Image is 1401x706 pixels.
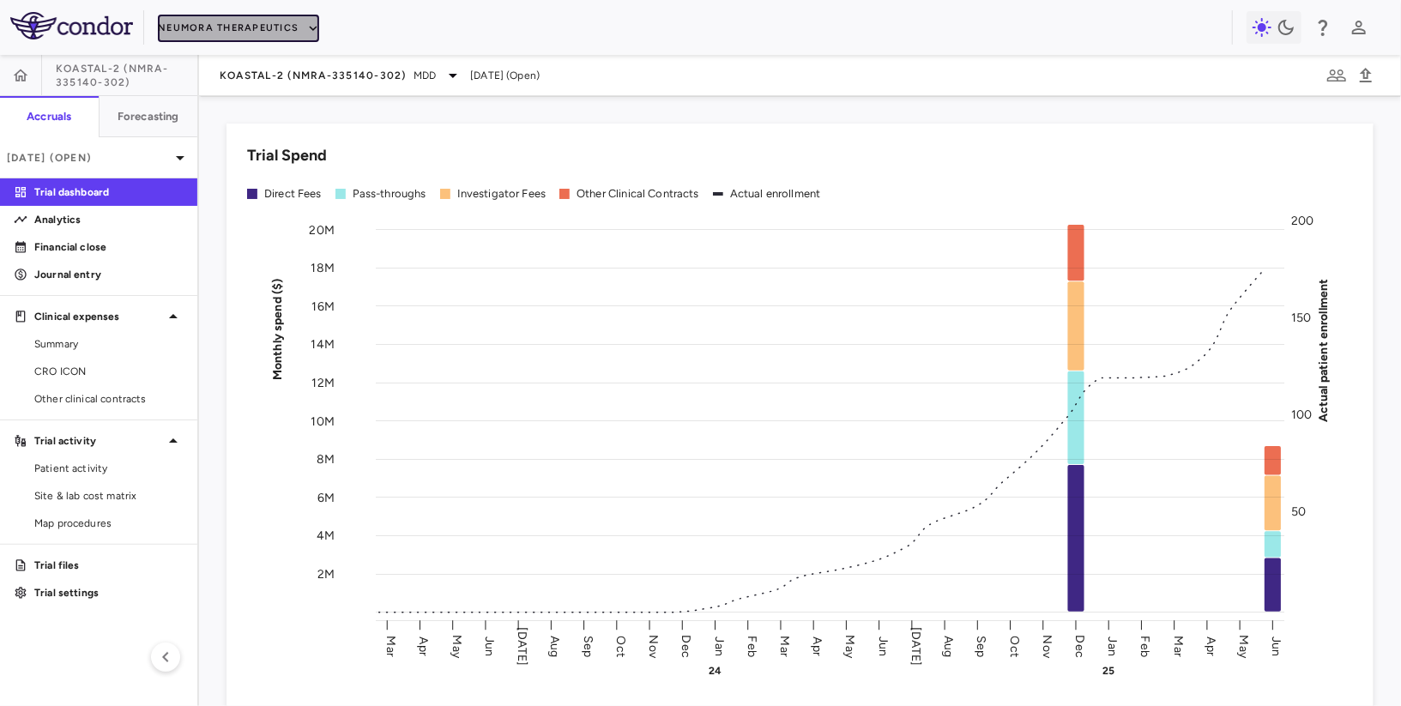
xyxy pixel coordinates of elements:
text: Apr [1204,637,1218,655]
text: Mar [777,636,792,656]
span: Map procedures [34,516,184,531]
p: Trial dashboard [34,184,184,200]
div: Investigator Fees [457,186,547,202]
tspan: 10M [311,413,335,428]
div: Other Clinical Contracts [577,186,699,202]
tspan: 12M [312,376,335,390]
span: [DATE] (Open) [470,68,540,83]
text: Aug [942,636,957,657]
div: Pass-throughs [353,186,426,202]
p: Clinical expenses [34,309,163,324]
text: Apr [811,637,825,655]
text: Oct [1007,636,1022,656]
tspan: 100 [1291,407,1312,422]
div: Actual enrollment [730,186,821,202]
tspan: 200 [1291,214,1313,228]
text: Jun [482,637,497,656]
tspan: 14M [311,337,335,352]
p: [DATE] (Open) [7,150,170,166]
tspan: 20M [310,222,335,237]
text: Jun [876,637,891,656]
text: May [1237,635,1252,658]
text: [DATE] [909,627,923,667]
tspan: 8M [317,452,335,467]
h6: Accruals [27,109,71,124]
tspan: 6M [317,491,335,505]
div: Direct Fees [264,186,322,202]
tspan: 18M [311,261,335,275]
text: Sep [975,636,989,657]
p: Financial close [34,239,184,255]
p: Trial settings [34,585,184,600]
text: 25 [1103,665,1115,677]
text: May [843,635,858,658]
text: Nov [646,635,661,658]
span: Other clinical contracts [34,391,184,407]
span: Site & lab cost matrix [34,488,184,504]
tspan: 2M [317,567,335,582]
span: MDD [414,68,436,83]
p: Trial activity [34,433,163,449]
text: Aug [548,636,563,657]
img: logo-full-SnFGN8VE.png [10,12,133,39]
text: Feb [1138,636,1153,656]
text: Sep [581,636,595,657]
text: Jan [712,637,727,655]
tspan: 150 [1291,311,1311,325]
text: Oct [613,636,628,656]
text: [DATE] [515,627,529,667]
text: Jan [1106,637,1120,655]
text: Nov [1040,635,1054,658]
span: KOASTAL-2 (NMRA-335140-302) [220,69,407,82]
text: 24 [709,665,722,677]
text: Mar [1171,636,1186,656]
tspan: 16M [312,299,335,313]
tspan: Actual patient enrollment [1316,278,1331,422]
h6: Forecasting [118,109,179,124]
text: Apr [417,637,432,655]
text: Dec [1072,635,1087,657]
tspan: 4M [317,528,335,543]
text: Dec [679,635,694,657]
span: KOASTAL-2 (NMRA-335140-302) [56,62,197,89]
text: Feb [745,636,759,656]
tspan: 50 [1291,504,1306,519]
span: Summary [34,336,184,352]
text: May [450,635,464,658]
h6: Trial Spend [247,144,327,167]
text: Mar [383,636,398,656]
span: Patient activity [34,461,184,476]
p: Analytics [34,212,184,227]
button: Neumora Therapeutics [158,15,319,42]
text: Jun [1270,637,1284,656]
span: CRO ICON [34,364,184,379]
p: Trial files [34,558,184,573]
p: Journal entry [34,267,184,282]
tspan: Monthly spend ($) [270,278,285,380]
